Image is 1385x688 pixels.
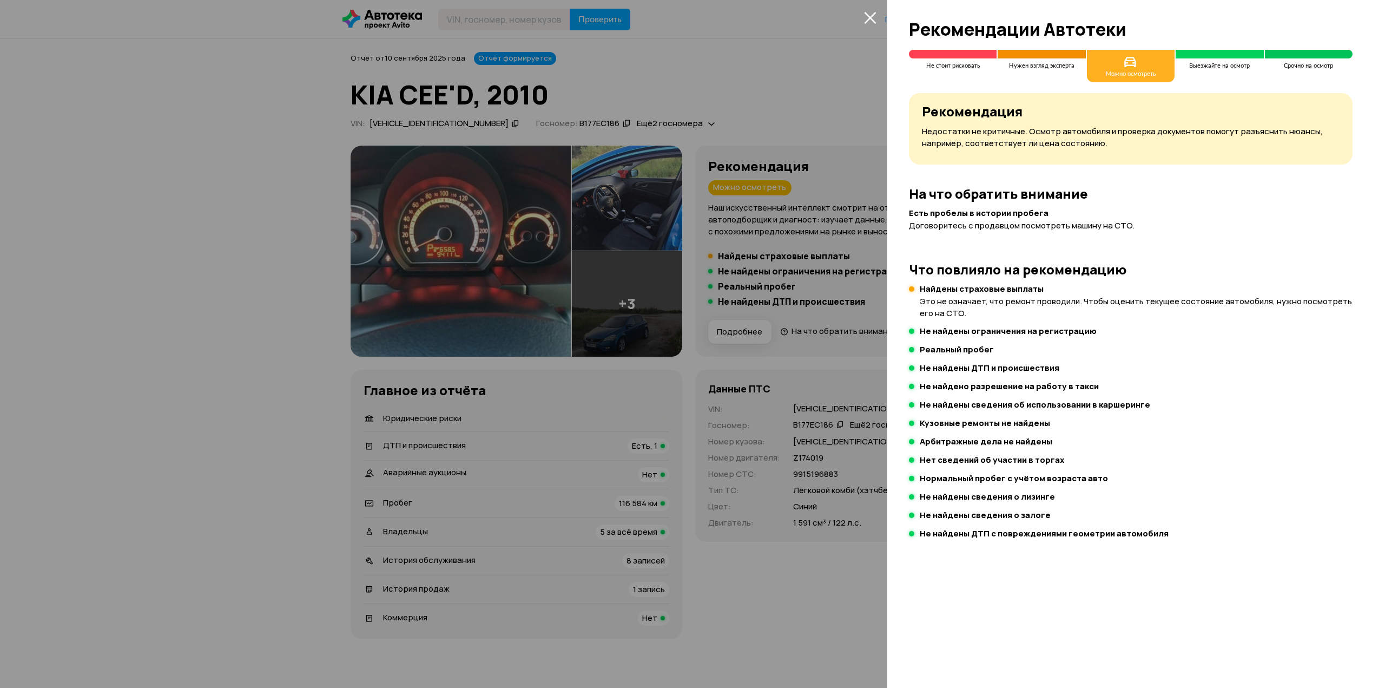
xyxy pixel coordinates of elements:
[920,418,1050,429] h4: Кузовные ремонты не найдены
[920,473,1108,484] h4: Нормальный пробег с учётом возраста авто
[909,208,1353,219] h4: Есть пробелы в истории пробега
[861,9,879,26] button: закрыть
[920,399,1150,410] h4: Не найдены сведения об использовании в каршеринге
[920,436,1052,447] h4: Арбитражные дела не найдены
[920,510,1051,521] h4: Не найдены сведения о залоге
[920,528,1169,539] h4: Не найдены ДТП с повреждениями геометрии автомобиля
[922,104,1340,119] h3: Рекомендация
[920,344,994,355] h4: Реальный пробег
[909,262,1353,277] h3: Что повлияло на рекомендацию
[920,326,1097,337] h4: Не найдены ограничения на регистрацию
[920,284,1353,294] h4: Найдены страховые выплаты
[920,455,1064,466] h4: Нет сведений об участии в торгах
[909,63,997,69] div: Не стоит рисковать
[1106,71,1156,77] div: Можно осмотреть
[909,220,1353,232] p: Договоритесь с продавцом посмотреть машину на СТО.
[920,492,1055,502] h4: Не найдены сведения о лизинге
[1176,63,1263,69] div: Выезжайте на осмотр
[922,126,1340,149] p: Недостатки не критичные. Осмотр автомобиля и проверка документов помогут разъяснить нюансы, напри...
[920,381,1099,392] h4: Не найдено разрешение на работу в такси
[920,363,1059,374] h4: Не найдены ДТП и происшествия
[1265,63,1353,69] div: Срочно на осмотр
[998,63,1085,69] div: Нужен взгляд эксперта
[920,296,1353,319] p: Это не означает, что ремонт проводили. Чтобы оценить текущее состояние автомобиля, нужно посмотре...
[909,186,1353,201] h3: На что обратить внимание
